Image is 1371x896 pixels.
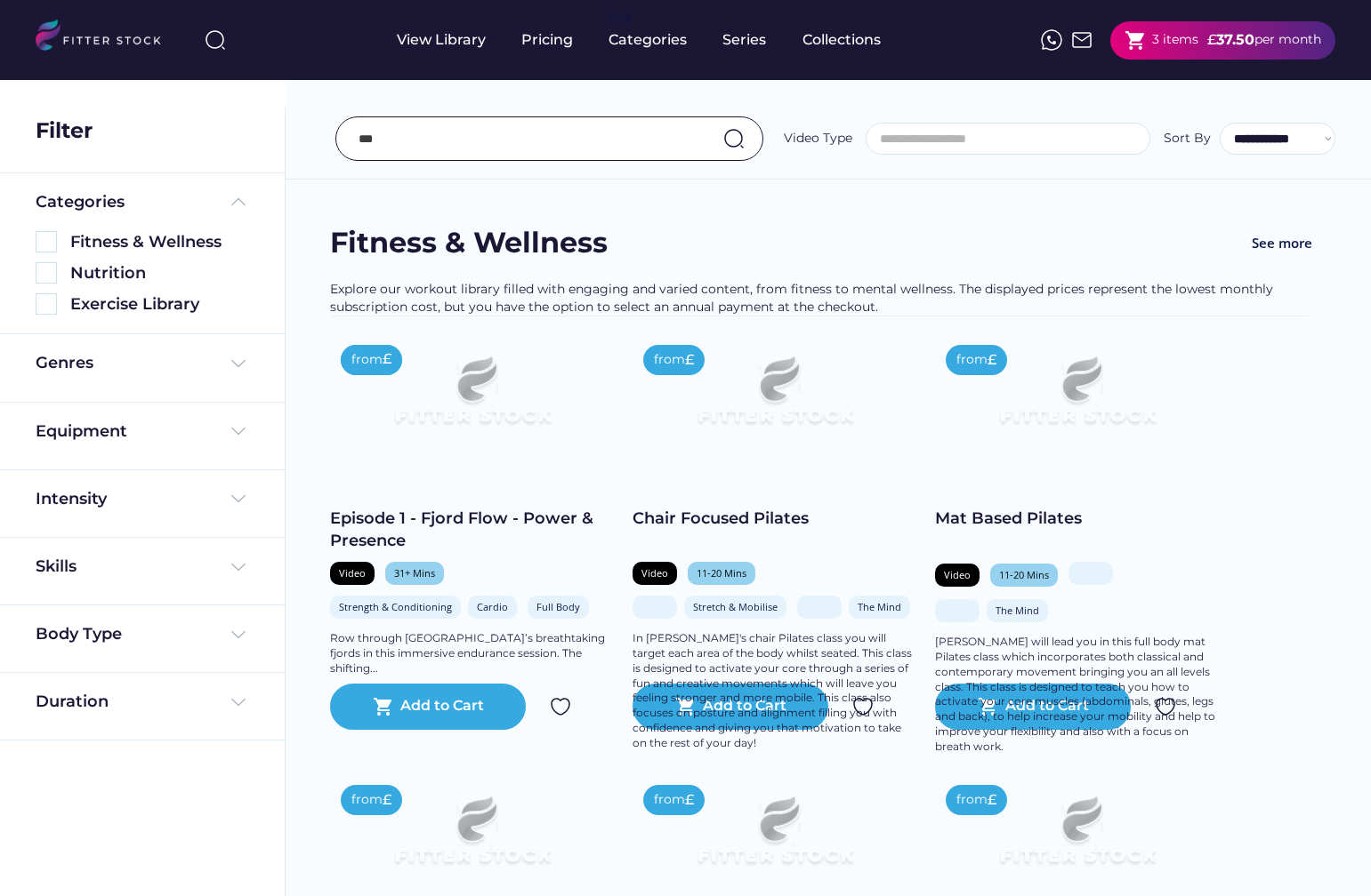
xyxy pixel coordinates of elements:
[70,293,249,316] div: Exercise Library
[36,20,176,56] img: LOGO.svg
[697,566,746,580] div: 11-20 Mins
[661,334,889,462] img: Frame%2079%20%281%29.svg
[654,351,685,369] div: from
[988,790,996,810] div: £
[693,600,778,613] div: Stretch & Mobilise
[394,566,435,580] div: 31+ Mins
[641,566,668,580] div: Video
[1041,29,1062,51] img: meteor-icons_whatsapp%20%281%29.svg
[373,696,394,717] button: shopping_cart
[339,600,452,613] div: Strength & Conditioning
[1216,31,1254,48] strong: 37.50
[1164,130,1211,148] div: Sort By
[1254,31,1321,49] div: per month
[956,351,988,369] div: from
[400,696,484,717] div: Add to Cart
[477,600,508,613] div: Cardio
[36,488,107,510] div: Intensity
[36,231,57,252] img: Rectangle%205126.svg
[944,568,971,581] div: Video
[802,30,881,50] div: Collections
[685,350,694,370] div: £
[330,223,608,263] div: Fitness & Wellness
[330,508,615,552] div: Episode 1 - Fjord Flow - Power & Presence
[397,30,486,50] div: View Library
[330,631,615,676] div: Row through [GEOGRAPHIC_DATA]’s breathtaking fjords in this immersive endurance session. The shif...
[228,488,249,509] img: Frame%20%284%29.svg
[36,556,80,578] div: Skills
[1207,30,1216,50] div: £
[784,130,852,148] div: Video Type
[964,334,1191,462] img: Frame%2079%20%281%29.svg
[609,30,687,50] div: Categories
[70,231,249,253] div: Fitness & Wellness
[935,508,1220,530] div: Mat Based Pilates
[70,262,249,284] div: Nutrition
[956,791,988,809] div: from
[550,696,571,717] img: Group%201000002324.svg
[988,350,996,370] div: £
[351,791,383,809] div: from
[36,293,57,315] img: Rectangle%205126.svg
[36,691,109,713] div: Duration
[633,508,917,530] div: Chair Focused Pilates
[228,420,249,442] img: Frame%20%284%29.svg
[685,790,694,810] div: £
[996,604,1039,617] div: The Mind
[521,30,573,50] div: Pricing
[228,556,249,578] img: Frame%20%284%29.svg
[351,351,383,369] div: from
[36,191,125,213] div: Categories
[383,349,391,369] div: £
[1238,223,1327,263] button: See more
[723,128,745,149] img: search-normal.svg
[1071,29,1093,51] img: Frame%2051.svg
[722,30,767,50] div: Series
[330,281,1327,316] div: Explore our workout library filled with engaging and varied content, from fitness to mental welln...
[36,116,93,146] div: Filter
[1152,31,1198,49] div: 3 items
[999,568,1049,581] div: 11-20 Mins
[205,29,226,51] img: search-normal%203.svg
[633,631,917,750] div: In [PERSON_NAME]'s chair Pilates class you will target each area of the body whilst seated. This ...
[359,334,586,462] img: Frame%2079%20%281%29.svg
[36,262,57,284] img: Rectangle%205126.svg
[858,600,901,613] div: The Mind
[383,790,391,810] div: £
[36,420,127,443] div: Equipment
[935,635,1220,754] div: [PERSON_NAME] will lead you in this full body mat Pilates class which incorporates both classical...
[609,9,632,27] div: fvck
[536,600,580,613] div: Full Body
[228,624,249,645] img: Frame%20%284%29.svg
[36,623,122,645] div: Body Type
[36,352,93,374] div: Genres
[654,791,685,809] div: from
[228,191,249,212] img: Frame%20%285%29.svg
[228,353,249,374] img: Frame%20%284%29.svg
[339,566,366,580] div: Video
[228,692,249,713] img: Frame%20%284%29.svg
[1125,29,1147,52] button: shopping_cart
